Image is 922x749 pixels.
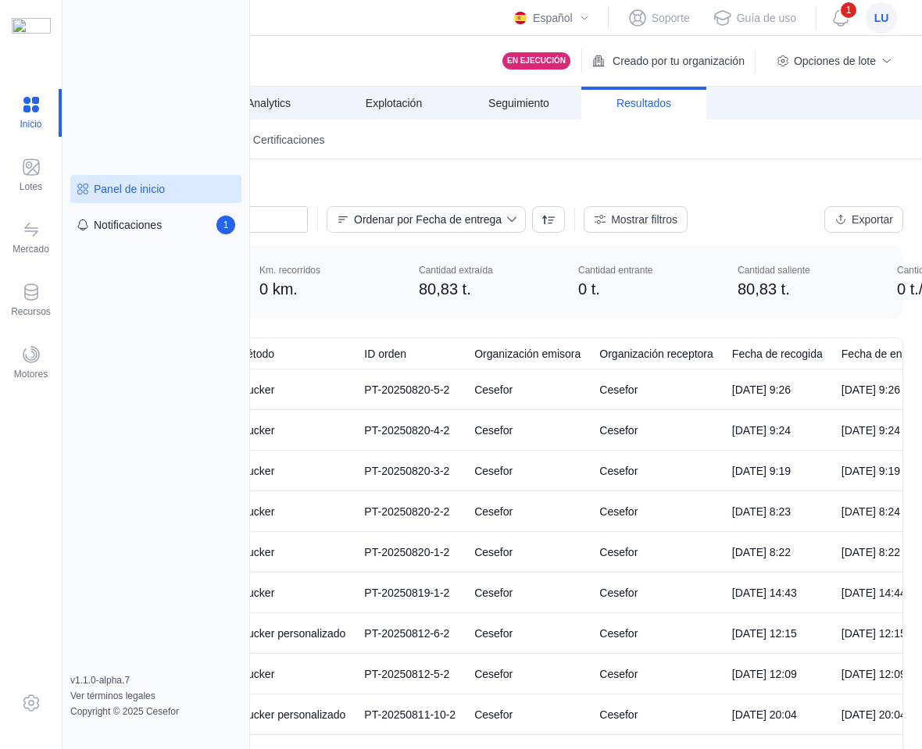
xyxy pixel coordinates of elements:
span: Analytics [247,95,291,111]
div: Cesefor [599,626,638,641]
div: 80,83 t. [419,278,559,300]
div: Cesefor [599,666,638,682]
div: 0 km. [259,278,400,300]
span: Organización receptora [599,346,713,362]
button: Guía de uso [706,5,803,31]
div: PT-20250820-3-2 [364,463,449,479]
span: 1 [216,216,235,234]
div: Cesefor [474,423,513,438]
div: [DATE] 8:22 [732,544,791,560]
span: ID orden [364,346,406,362]
div: [DATE] 8:22 [842,544,900,560]
div: PT-20250820-2-2 [364,504,449,519]
div: [DATE] 9:26 [842,382,900,398]
div: Cesefor [474,504,513,519]
div: Cesefor [474,626,513,641]
div: Español [508,4,596,32]
div: Trucker personalizado [238,626,345,641]
div: Trucker [238,382,274,398]
div: PT-20250820-1-2 [364,544,449,560]
div: Exportar [852,212,893,227]
div: Cesefor [599,707,638,722]
div: Panel de inicio [94,181,165,197]
span: Método [238,346,274,362]
a: Ver términos legales [70,690,155,701]
div: Trucker [238,666,274,682]
div: [DATE] 9:24 [732,423,791,438]
button: Mostrar filtros [584,206,688,233]
div: [DATE] 14:44 [842,585,906,601]
div: [DATE] 12:15 [732,626,797,641]
div: Trucker [238,423,274,438]
a: Panel de inicio [70,175,241,203]
div: Cesefor [474,463,513,479]
div: Mercado [13,243,49,255]
div: [DATE] 9:19 [842,463,900,479]
a: Resultados [581,87,706,119]
div: Recursos [11,305,51,318]
a: Notificaciones1 [70,211,241,239]
div: [DATE] 12:15 [842,626,906,641]
div: v1.1.0-alpha.7 [70,674,241,687]
span: Resultados [616,95,671,111]
span: Explotación [366,95,422,111]
span: Organización emisora [474,346,581,362]
div: Trucker [238,585,274,601]
a: Certificaciones [244,119,334,159]
a: Explotación [331,87,456,119]
div: 0 t. [578,278,719,300]
div: Cesefor [599,544,638,560]
span: Fecha de entrega [327,207,506,232]
button: Exportar [824,206,903,233]
div: Cesefor [474,382,513,398]
div: [DATE] 9:19 [732,463,791,479]
div: Motores [14,368,48,380]
div: PT-20250812-6-2 [364,626,449,641]
a: Analytics [206,87,331,119]
div: Soporte [652,10,690,26]
div: [DATE] 9:26 [732,382,791,398]
img: logoRight.svg [12,18,51,57]
div: Truckers completados [81,178,903,194]
div: [DATE] 8:24 [842,504,900,519]
div: Lotes [20,180,42,193]
div: Trucker [238,463,274,479]
div: [DATE] 12:09 [732,666,797,682]
div: [DATE] 12:09 [842,666,906,682]
div: [DATE] 14:43 [732,585,797,601]
div: Cantidad entrante [578,264,719,276]
div: Guía de uso [737,10,796,26]
div: PT-20250812-5-2 [364,666,449,682]
div: Cesefor [474,585,513,601]
div: En ejecución [507,55,566,66]
div: Trucker [238,544,274,560]
div: Cesefor [599,585,638,601]
div: Ordenar por Fecha de entrega [354,214,502,225]
div: Creado por tu organización [592,49,759,73]
span: 1 [839,1,858,20]
div: 80,83 t. [738,278,878,300]
div: [DATE] 9:24 [842,423,900,438]
div: Mostrar filtros [611,212,677,227]
a: Seguimiento [456,87,581,119]
div: Trucker [238,504,274,519]
div: Cesefor [599,463,638,479]
div: PT-20250811-10-2 [364,707,456,722]
div: Notificaciones [94,217,162,233]
div: Trucker personalizado [238,707,345,722]
div: Opciones de lote [794,53,876,69]
div: Cantidad extraída [419,264,559,276]
div: PT-20250819-1-2 [364,585,449,601]
span: Seguimiento [488,95,549,111]
div: Copyright © 2025 Cesefor [70,705,241,718]
div: Cesefor [599,504,638,519]
div: Cesefor [474,544,513,560]
div: [DATE] 20:04 [842,707,906,722]
div: Cantidad saliente [738,264,878,276]
div: PT-20250820-4-2 [364,423,449,438]
div: Cesefor [474,707,513,722]
button: Soporte [621,5,697,31]
span: lu [874,10,889,26]
div: Km. recorridos [259,264,400,276]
